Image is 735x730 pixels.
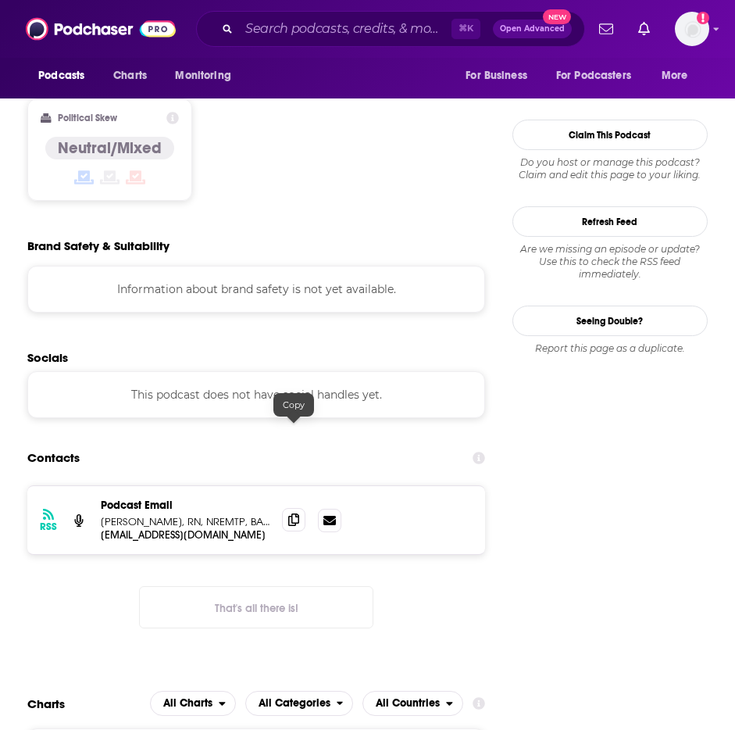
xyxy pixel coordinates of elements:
[58,113,117,123] h2: Political Skew
[58,138,162,158] h4: Neutral/Mixed
[27,266,485,313] div: Information about brand safety is not yet available.
[362,691,463,716] button: open menu
[376,698,440,709] span: All Countries
[512,306,708,336] a: Seeing Double?
[259,698,330,709] span: All Categories
[455,61,547,91] button: open menu
[512,206,708,237] button: Refresh Feed
[632,16,656,42] a: Show notifications dropdown
[175,65,230,87] span: Monitoring
[675,12,709,46] button: Show profile menu
[164,61,251,91] button: open menu
[27,350,485,365] h2: Socials
[362,691,463,716] h2: Countries
[239,16,451,41] input: Search podcasts, credits, & more...
[150,691,236,716] button: open menu
[113,65,147,87] span: Charts
[27,443,80,473] h2: Contacts
[26,14,176,44] img: Podchaser - Follow, Share and Rate Podcasts
[101,499,269,512] p: Podcast Email
[512,156,708,169] span: Do you host or manage this podcast?
[163,698,212,709] span: All Charts
[651,61,708,91] button: open menu
[451,19,480,39] span: ⌘ K
[493,20,572,38] button: Open AdvancedNew
[546,61,654,91] button: open menu
[101,515,269,528] p: [PERSON_NAME], RN, NREMTP, BA, AAS
[40,521,57,533] h3: RSS
[27,61,105,91] button: open menu
[150,691,236,716] h2: Platforms
[196,11,585,47] div: Search podcasts, credits, & more...
[697,12,709,24] svg: Add a profile image
[662,65,688,87] span: More
[556,65,631,87] span: For Podcasters
[500,25,565,33] span: Open Advanced
[512,342,708,355] div: Report this page as a duplicate.
[245,691,354,716] button: open menu
[675,12,709,46] img: User Profile
[245,691,354,716] h2: Categories
[103,61,156,91] a: Charts
[512,156,708,181] div: Claim and edit this page to your liking.
[38,65,84,87] span: Podcasts
[101,528,269,542] p: [EMAIL_ADDRESS][DOMAIN_NAME]
[27,371,485,418] div: This podcast does not have social handles yet.
[139,586,373,628] button: Nothing here.
[27,238,169,253] h2: Brand Safety & Suitability
[675,12,709,46] span: Logged in as bbrockman
[273,393,314,417] div: Copy
[512,243,708,281] div: Are we missing an episode or update? Use this to check the RSS feed immediately.
[466,65,527,87] span: For Business
[593,16,619,42] a: Show notifications dropdown
[543,9,571,24] span: New
[512,120,708,150] button: Claim This Podcast
[27,696,65,711] h2: Charts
